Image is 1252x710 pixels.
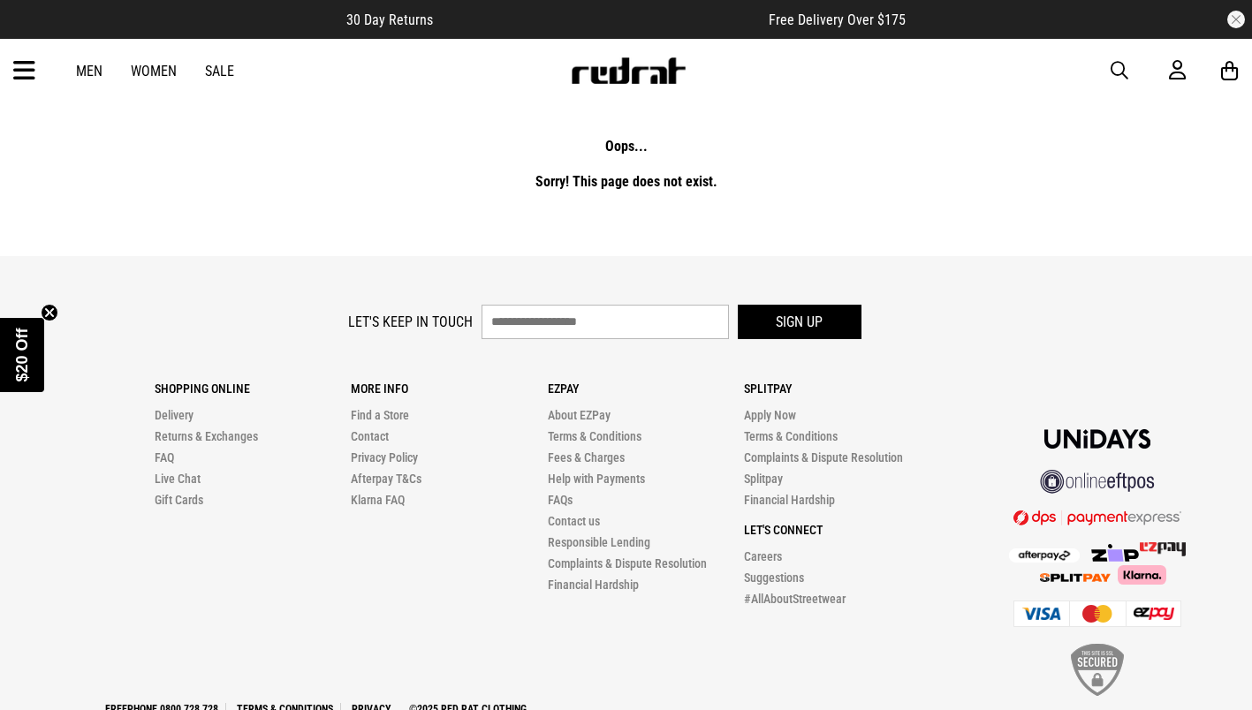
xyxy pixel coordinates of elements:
[155,450,174,465] a: FAQ
[548,535,650,549] a: Responsible Lending
[351,408,409,422] a: Find a Store
[1013,600,1181,627] img: Cards
[738,305,861,339] button: Sign up
[548,381,744,396] p: Ezpay
[548,493,573,507] a: FAQs
[744,523,940,537] p: Let's Connect
[548,429,641,443] a: Terms & Conditions
[1071,644,1124,696] img: SSL
[548,514,600,528] a: Contact us
[155,408,193,422] a: Delivery
[351,493,405,507] a: Klarna FAQ
[468,11,733,28] iframe: Customer reviews powered by Trustpilot
[744,450,903,465] a: Complaints & Dispute Resolution
[548,408,611,422] a: About EZPay
[348,313,473,330] label: Let's keep in touch
[535,173,717,190] strong: Sorry! This page does not exist.
[605,138,648,155] strong: Oops...
[351,381,547,396] p: More Info
[548,472,645,486] a: Help with Payments
[155,472,201,486] a: Live Chat
[41,304,58,321] button: Close teaser
[351,429,389,443] a: Contact
[346,11,433,28] span: 30 Day Returns
[744,381,940,396] p: Splitpay
[744,549,782,563] a: Careers
[744,472,783,486] a: Splitpay
[155,381,351,396] p: Shopping Online
[1040,573,1111,582] img: Splitpay
[205,63,234,79] a: Sale
[1090,544,1140,562] img: Zip
[13,328,31,381] span: $20 Off
[351,450,418,465] a: Privacy Policy
[1140,542,1186,556] img: Splitpay
[1040,470,1155,494] img: online eftpos
[744,408,796,422] a: Apply Now
[744,493,835,507] a: Financial Hardship
[1111,565,1166,585] img: Klarna
[548,450,625,465] a: Fees & Charges
[744,570,804,585] a: Suggestions
[155,493,203,507] a: Gift Cards
[1013,510,1181,525] img: DPS
[570,57,687,84] img: Redrat logo
[131,63,177,79] a: Women
[744,429,838,443] a: Terms & Conditions
[351,472,421,486] a: Afterpay T&Cs
[744,592,846,606] a: #AllAboutStreetwear
[76,63,102,79] a: Men
[1044,429,1150,449] img: Unidays
[548,578,639,592] a: Financial Hardship
[769,11,906,28] span: Free Delivery Over $175
[548,556,707,570] a: Complaints & Dispute Resolution
[155,429,258,443] a: Returns & Exchanges
[1009,548,1080,563] img: Afterpay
